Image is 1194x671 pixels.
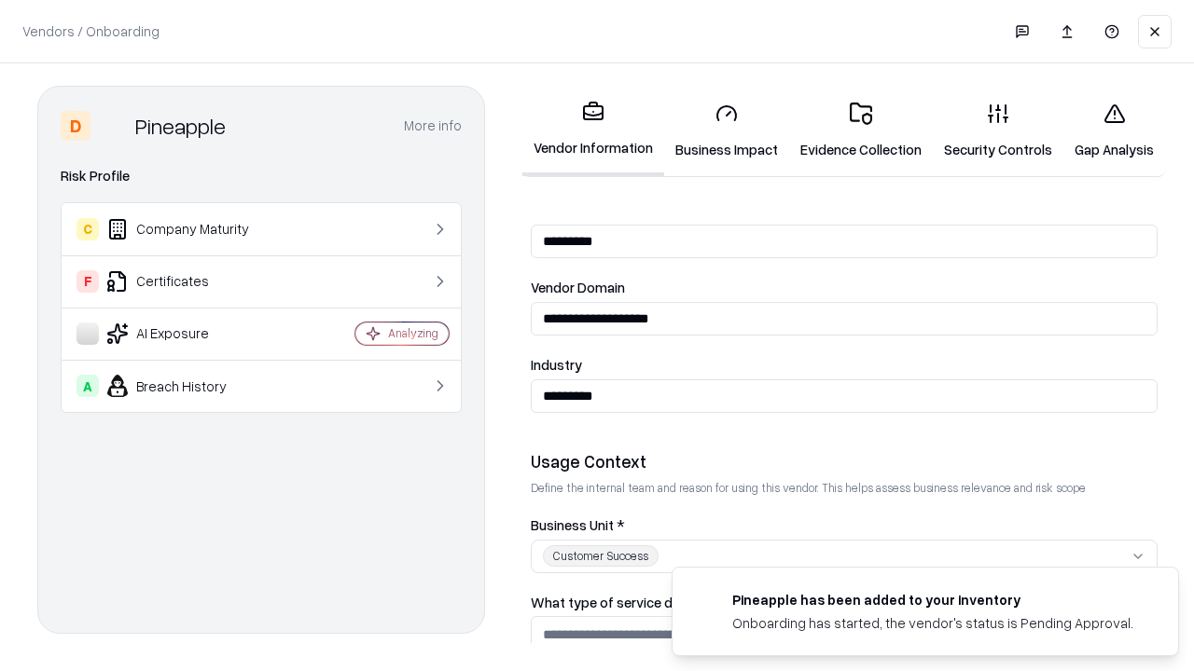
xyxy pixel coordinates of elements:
div: Company Maturity [76,218,299,240]
label: Business Unit * [531,518,1158,532]
div: Risk Profile [61,165,462,187]
label: Industry [531,358,1158,372]
button: Customer Success [531,540,1158,573]
p: Define the internal team and reason for using this vendor. This helps assess business relevance a... [531,480,1158,496]
img: pineappleenergy.com [695,590,717,612]
label: What type of service does the vendor provide? * [531,596,1158,609]
div: A [76,375,99,397]
img: Pineapple [98,111,128,141]
a: Gap Analysis [1063,88,1165,174]
div: Pineapple [135,111,226,141]
div: Analyzing [388,325,438,341]
a: Evidence Collection [789,88,933,174]
div: F [76,270,99,293]
div: D [61,111,90,141]
label: Vendor Domain [531,281,1158,294]
div: Usage Context [531,450,1158,472]
div: Customer Success [543,545,659,567]
div: Breach History [76,375,299,397]
div: C [76,218,99,240]
div: AI Exposure [76,322,299,345]
div: Certificates [76,270,299,293]
div: Pineapple has been added to your inventory [732,590,1133,609]
a: Business Impact [664,88,789,174]
a: Security Controls [933,88,1063,174]
button: More info [404,109,462,143]
p: Vendors / Onboarding [22,21,160,41]
a: Vendor Information [522,86,664,176]
div: Onboarding has started, the vendor's status is Pending Approval. [732,613,1133,633]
